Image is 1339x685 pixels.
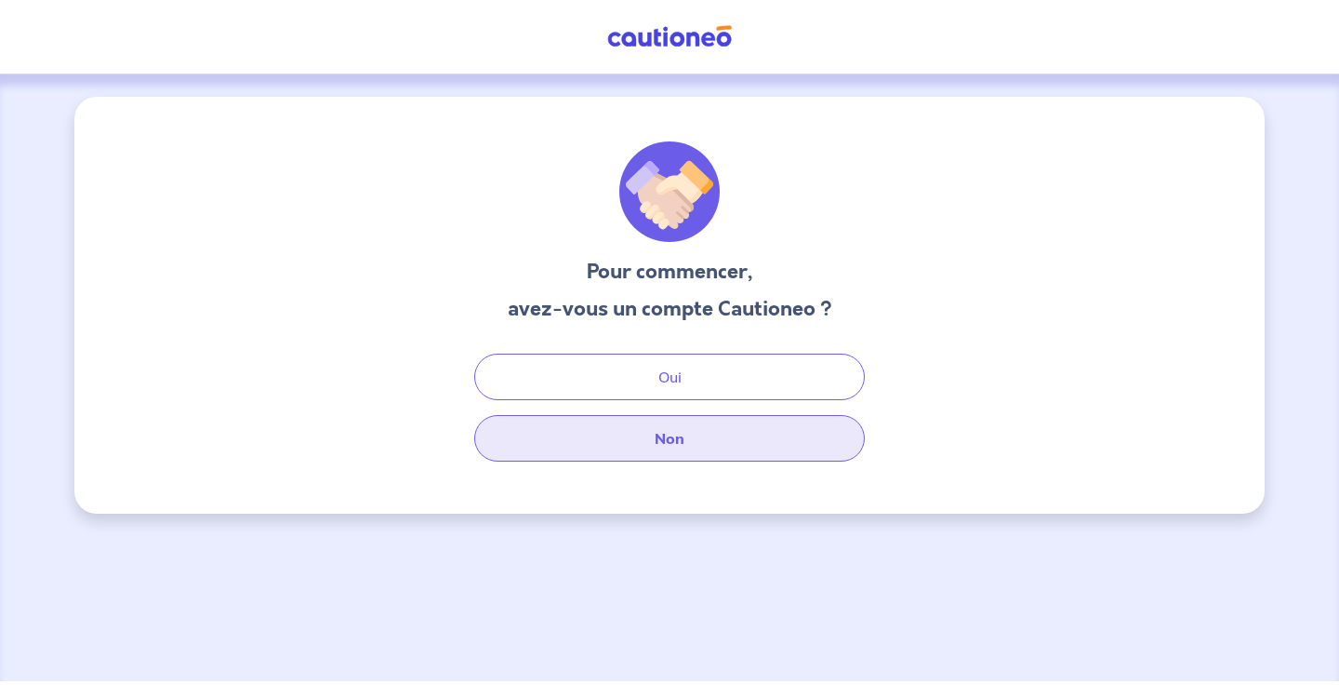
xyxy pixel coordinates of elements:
[508,257,832,287] h3: Pour commencer,
[619,141,720,242] img: illu_welcome.svg
[600,25,739,48] img: Cautioneo
[508,294,832,324] h3: avez-vous un compte Cautioneo ?
[474,354,865,400] button: Oui
[474,415,865,462] button: Non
